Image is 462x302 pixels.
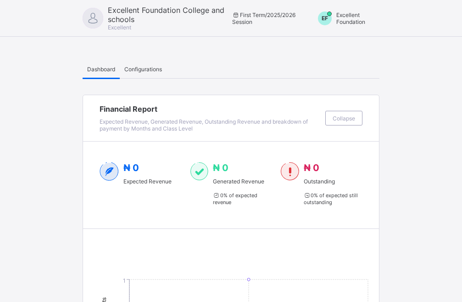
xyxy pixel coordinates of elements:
span: Generated Revenue [213,178,272,185]
tspan: 1 [123,277,126,284]
img: expected-2.4343d3e9d0c965b919479240f3db56ac.svg [100,162,119,181]
span: 0 % of expected revenue [213,192,257,205]
span: 0 % of expected still outstanding [304,192,358,205]
span: Expected Revenue, Generated Revenue, Outstanding Revenue and breakdown of payment by Months and C... [100,118,308,132]
span: ₦ 0 [304,162,319,173]
span: ₦ 0 [123,162,139,173]
span: Collapse [333,115,355,122]
span: Expected Revenue [123,178,172,185]
span: Configurations [124,66,162,73]
span: ₦ 0 [213,162,228,173]
span: Outstanding [304,178,362,185]
span: Excellent [108,24,131,31]
img: paid-1.3eb1404cbcb1d3b736510a26bbfa3ccb.svg [190,162,208,181]
span: Dashboard [87,66,115,73]
span: session/term information [232,11,295,25]
img: outstanding-1.146d663e52f09953f639664a84e30106.svg [281,162,299,181]
span: EF [322,15,328,22]
span: Excellent Foundation College and schools [108,6,225,24]
span: Excellent Foundation [336,11,365,25]
span: Financial Report [100,104,321,114]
